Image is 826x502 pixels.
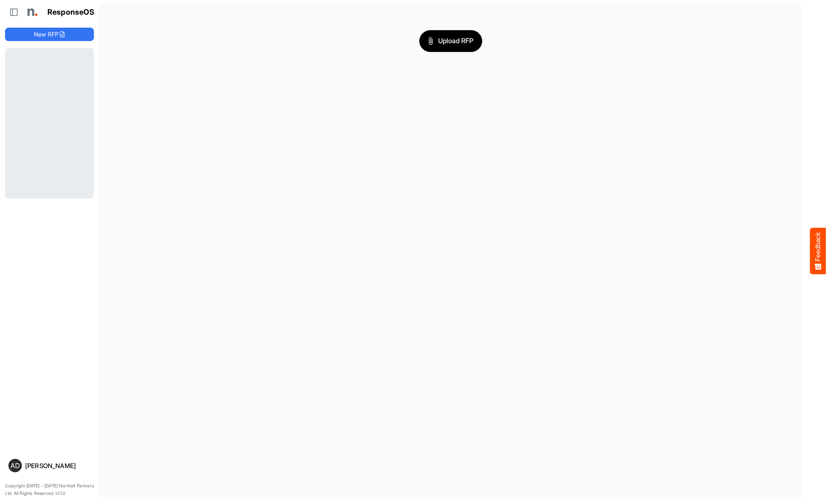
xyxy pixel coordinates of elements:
[5,28,94,41] button: New RFP
[419,30,482,52] button: Upload RFP
[25,463,91,469] div: [PERSON_NAME]
[810,228,826,274] button: Feedback
[5,48,94,198] div: Loading...
[428,36,473,47] span: Upload RFP
[10,462,20,469] span: AD
[5,482,94,497] p: Copyright [DATE] - [DATE] Northell Partners Ltd. All Rights Reserved. v1.1.0
[47,8,95,17] h1: ResponseOS
[23,4,40,21] img: Northell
